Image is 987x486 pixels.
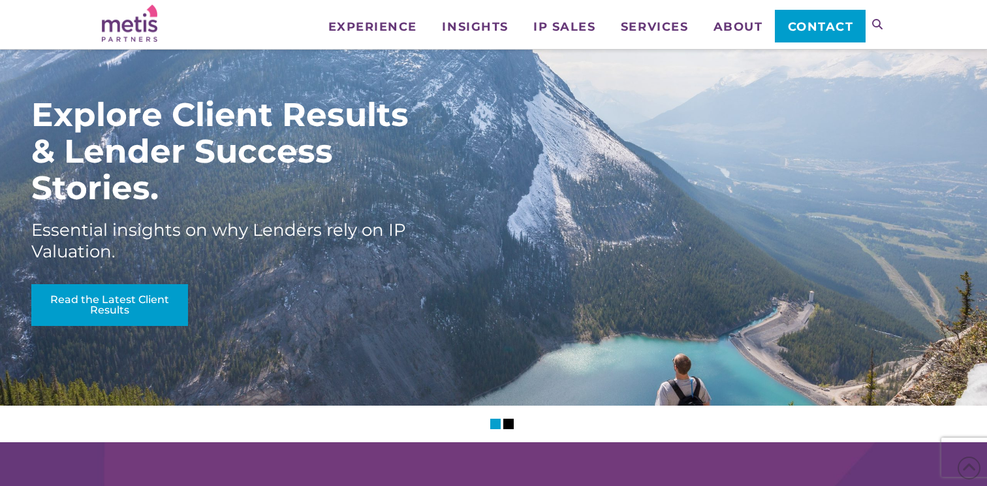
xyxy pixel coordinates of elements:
div: Explore Client Results & Lender Success Stories. [31,97,423,206]
div: Essential insights on why Lenders rely on IP Valuation. [31,219,423,263]
a: Contact [775,10,866,42]
span: About [713,21,763,33]
li: Slider Page 2 [503,419,514,429]
span: Insights [442,21,508,33]
span: Contact [788,21,854,33]
span: Back to Top [958,457,980,479]
span: Experience [328,21,417,33]
span: IP Sales [533,21,595,33]
span: Services [621,21,688,33]
img: Metis Partners [102,5,157,42]
a: Read the Latest Client Results [31,284,188,326]
li: Slider Page 1 [490,419,501,429]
